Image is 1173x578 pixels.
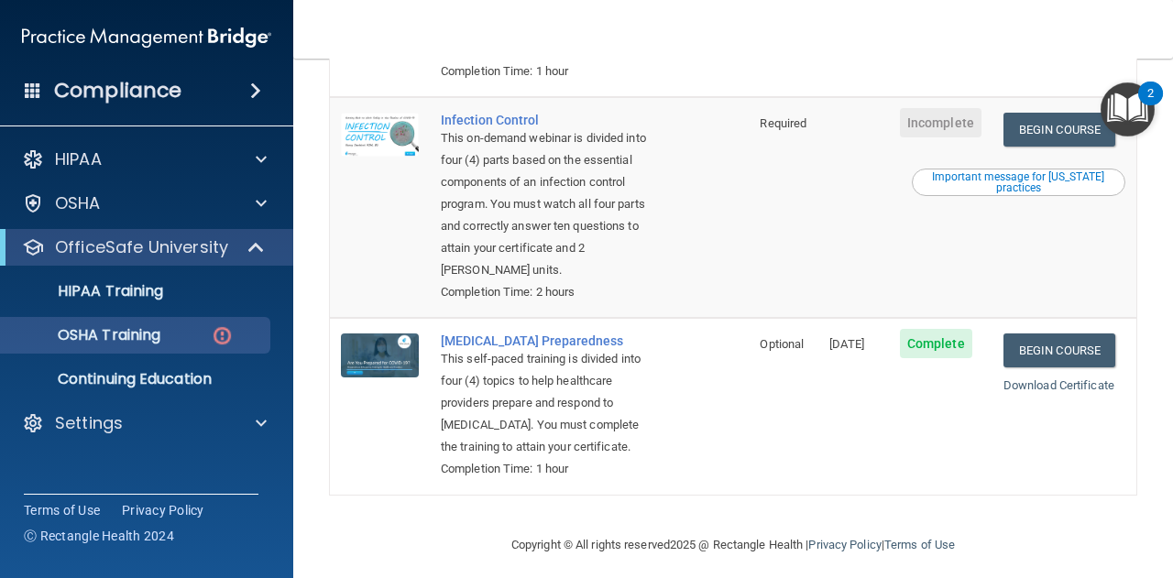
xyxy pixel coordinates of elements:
a: HIPAA [22,148,267,170]
p: OfficeSafe University [55,236,228,258]
p: Settings [55,412,123,434]
p: HIPAA Training [12,282,163,300]
a: Terms of Use [24,501,100,519]
p: OSHA [55,192,101,214]
p: Continuing Education [12,370,262,388]
img: danger-circle.6113f641.png [211,324,234,347]
div: This on-demand webinar is divided into four (4) parts based on the essential components of an inf... [441,127,657,281]
div: This self-paced training is divided into four (4) topics to help healthcare providers prepare and... [441,348,657,458]
button: Read this if you are a dental practitioner in the state of CA [912,169,1125,196]
h4: Compliance [54,78,181,104]
a: Begin Course [1003,333,1115,367]
div: Completion Time: 1 hour [441,60,657,82]
a: OSHA [22,192,267,214]
button: Open Resource Center, 2 new notifications [1101,82,1155,136]
span: Optional [760,337,804,351]
p: OSHA Training [12,326,160,344]
a: [MEDICAL_DATA] Preparedness [441,333,657,348]
div: Completion Time: 2 hours [441,281,657,303]
a: Settings [22,412,267,434]
a: Download Certificate [1003,378,1114,392]
a: Begin Course [1003,113,1115,147]
p: HIPAA [55,148,102,170]
a: Terms of Use [884,538,955,551]
div: Important message for [US_STATE] practices [915,171,1123,193]
div: Completion Time: 1 hour [441,458,657,480]
span: Complete [900,329,972,358]
img: PMB logo [22,19,271,56]
span: Required [760,116,806,130]
a: Privacy Policy [122,501,204,519]
a: Infection Control [441,113,657,127]
a: Privacy Policy [808,538,881,551]
div: 2 [1147,93,1154,117]
span: Ⓒ Rectangle Health 2024 [24,527,174,545]
a: OfficeSafe University [22,236,266,258]
span: [DATE] [829,337,864,351]
span: Incomplete [900,108,981,137]
div: Copyright © All rights reserved 2025 @ Rectangle Health | | [399,516,1068,574]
